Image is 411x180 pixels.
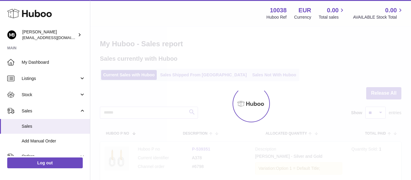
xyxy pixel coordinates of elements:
[353,14,404,20] span: AVAILABLE Stock Total
[353,6,404,20] a: 0.00 AVAILABLE Stock Total
[270,6,287,14] strong: 10038
[7,157,83,168] a: Log out
[22,138,85,144] span: Add Manual Order
[22,92,79,98] span: Stock
[22,29,76,41] div: [PERSON_NAME]
[22,108,79,114] span: Sales
[327,6,339,14] span: 0.00
[22,154,79,159] span: Orders
[22,124,85,129] span: Sales
[22,59,85,65] span: My Dashboard
[22,35,88,40] span: [EMAIL_ADDRESS][DOMAIN_NAME]
[298,6,311,14] strong: EUR
[267,14,287,20] div: Huboo Ref
[319,6,345,20] a: 0.00 Total sales
[319,14,345,20] span: Total sales
[385,6,397,14] span: 0.00
[294,14,311,20] div: Currency
[7,30,16,39] img: hi@margotbardot.com
[22,76,79,81] span: Listings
